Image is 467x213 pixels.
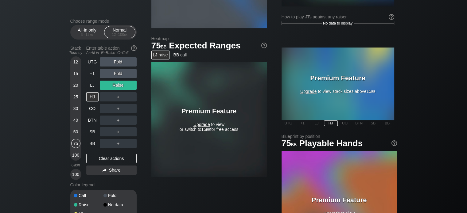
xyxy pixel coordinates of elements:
[68,43,84,57] div: Stack
[71,127,80,136] div: 50
[86,57,99,67] div: UTG
[71,57,80,67] div: 12
[100,127,137,136] div: ＋
[282,120,295,126] div: UTG
[86,69,99,78] div: +1
[86,92,99,101] div: HJ
[151,36,267,41] h2: Heatmap
[130,45,137,51] img: help.32db89a4.svg
[206,127,210,132] span: bb
[324,120,338,126] div: HJ
[171,107,247,132] div: to view or switch to 15 for free access
[86,127,99,136] div: SB
[74,32,100,37] div: 5 – 12
[71,104,80,113] div: 30
[71,139,80,148] div: 75
[73,26,101,38] div: All-in only
[103,203,133,207] div: No data
[70,180,137,190] div: Color legend
[172,51,189,59] div: BB call
[124,32,127,37] span: bb
[150,41,168,51] span: 75
[100,92,137,101] div: ＋
[151,51,169,59] div: LJ raise
[100,69,137,78] div: Fold
[261,42,267,49] img: help.32db89a4.svg
[300,89,317,94] span: Upgrade
[282,134,397,139] h2: Blueprint by position
[90,32,93,37] span: bb
[71,81,80,90] div: 20
[291,141,297,147] span: bb
[86,81,99,90] div: LJ
[323,21,352,25] span: No data to display
[366,120,380,126] div: SB
[301,196,378,204] h3: Premium Feature
[86,51,137,55] div: A=All-in R=Raise C=Call
[391,140,398,146] img: help.32db89a4.svg
[68,163,84,167] div: Cash
[107,32,133,37] div: 12 – 100
[310,120,324,126] div: LJ
[106,26,134,38] div: Normal
[352,120,366,126] div: BTN
[71,69,80,78] div: 15
[86,116,99,125] div: BTN
[388,13,395,20] img: help.32db89a4.svg
[71,116,80,125] div: 40
[151,40,267,51] h1: Expected Ranges
[100,57,137,67] div: Fold
[371,89,375,94] span: bb
[380,120,394,126] div: BB
[71,170,80,179] div: 100
[74,193,103,198] div: Call
[70,19,137,24] h2: Choose range mode
[86,154,137,163] div: Clear actions
[161,43,167,50] span: bb
[281,139,298,149] span: 75
[74,203,103,207] div: Raise
[299,74,376,82] h3: Premium Feature
[171,107,247,115] h3: Premium Feature
[299,74,376,94] div: to view stack sizes above 15
[86,104,99,113] div: CO
[100,81,137,90] div: Raise
[86,43,137,57] div: Enter table action
[102,169,107,172] img: share.864f2f62.svg
[100,116,137,125] div: ＋
[282,14,394,19] div: How to play JTs against any raiser
[338,120,352,126] div: CO
[100,104,137,113] div: ＋
[86,139,99,148] div: BB
[282,138,397,148] h1: Playable Hands
[68,51,84,55] div: Tourney
[193,122,210,127] span: Upgrade
[86,165,137,175] div: Share
[296,120,309,126] div: +1
[71,150,80,160] div: 100
[100,139,137,148] div: ＋
[103,193,133,198] div: Fold
[71,92,80,101] div: 25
